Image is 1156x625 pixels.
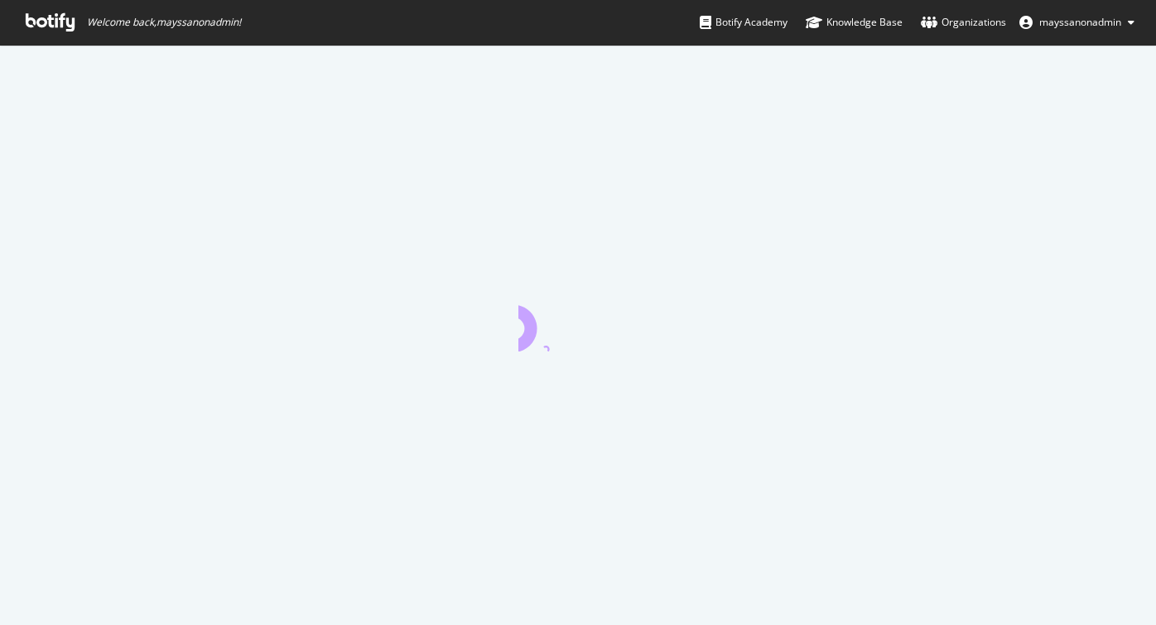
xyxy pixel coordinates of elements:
div: Knowledge Base [806,14,903,31]
div: Botify Academy [700,14,788,31]
span: Welcome back, mayssanonadmin ! [87,16,241,29]
span: mayssanonadmin [1039,15,1121,29]
button: mayssanonadmin [1006,9,1148,36]
div: Organizations [921,14,1006,31]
